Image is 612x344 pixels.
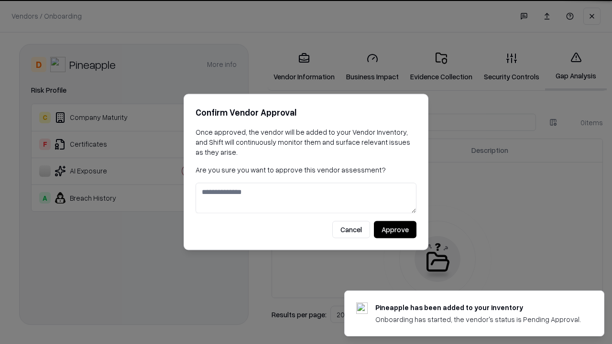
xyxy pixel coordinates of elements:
h2: Confirm Vendor Approval [196,106,416,119]
div: Onboarding has started, the vendor's status is Pending Approval. [375,314,581,324]
p: Once approved, the vendor will be added to your Vendor Inventory, and Shift will continuously mon... [196,127,416,157]
button: Cancel [332,221,370,238]
p: Are you sure you want to approve this vendor assessment? [196,165,416,175]
img: pineappleenergy.com [356,302,368,314]
div: Pineapple has been added to your inventory [375,302,581,312]
button: Approve [374,221,416,238]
